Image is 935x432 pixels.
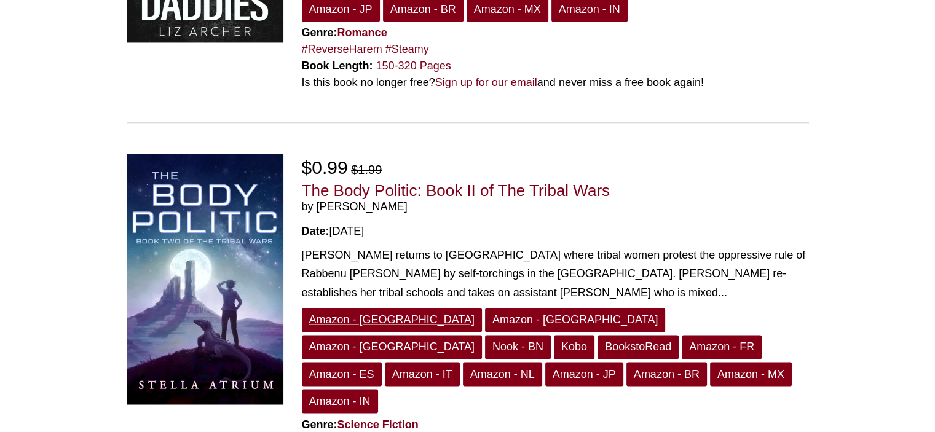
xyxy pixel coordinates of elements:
[598,335,679,359] a: BookstoRead
[302,181,610,200] a: The Body Politic: Book II of The Tribal Wars
[302,362,382,386] a: Amazon - ES
[485,308,665,332] a: Amazon - [GEOGRAPHIC_DATA]
[385,43,429,55] a: #Steamy
[626,362,707,386] a: Amazon - BR
[385,362,460,386] a: Amazon - IT
[302,246,809,302] div: [PERSON_NAME] returns to [GEOGRAPHIC_DATA] where tribal women protest the oppressive rule of Rabb...
[710,362,792,386] a: Amazon - MX
[302,26,387,39] strong: Genre:
[554,335,594,359] a: Kobo
[337,26,387,39] a: Romance
[302,157,348,178] span: $0.99
[302,74,809,91] div: Is this book no longer free? and never miss a free book again!
[682,335,762,359] a: Amazon - FR
[302,389,378,413] a: Amazon - IN
[302,335,482,359] a: Amazon - [GEOGRAPHIC_DATA]
[302,418,419,430] strong: Genre:
[302,43,382,55] a: #ReverseHarem
[302,200,809,214] span: by [PERSON_NAME]
[302,60,373,72] strong: Book Length:
[463,362,542,386] a: Amazon - NL
[127,154,283,404] img: The Body Politic: Book II of The Tribal Wars
[545,362,623,386] a: Amazon - JP
[337,418,419,430] a: Science Fiction
[376,60,451,72] a: 150-320 Pages
[302,308,482,332] a: Amazon - [GEOGRAPHIC_DATA]
[485,335,551,359] a: Nook - BN
[351,163,382,176] del: $1.99
[302,223,809,240] div: [DATE]
[435,76,537,88] a: Sign up for our email
[302,225,329,237] strong: Date:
